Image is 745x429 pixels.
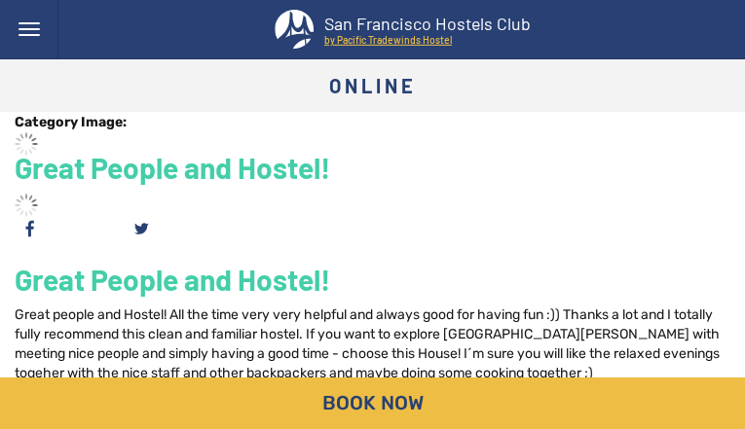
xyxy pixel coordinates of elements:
img: loader-7.gif [15,194,38,217]
p: Great people and Hostel! All the time very very helpful and always good for having fun :)) Thanks... [15,305,730,383]
img: loader-7.gif [15,132,38,156]
a: Great People and Hostel! [15,150,330,185]
a: Google Plus [52,213,83,244]
div: Category Image: [15,113,730,132]
tspan: by Pacific Tradewinds Hostel [323,34,451,46]
a: Pinterest [89,213,120,244]
a: Twitter [126,213,157,244]
tspan: San Francisco Hostels Club [323,13,530,34]
a: Facebook [15,213,46,244]
a: Great People and Hostel! [15,262,330,297]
